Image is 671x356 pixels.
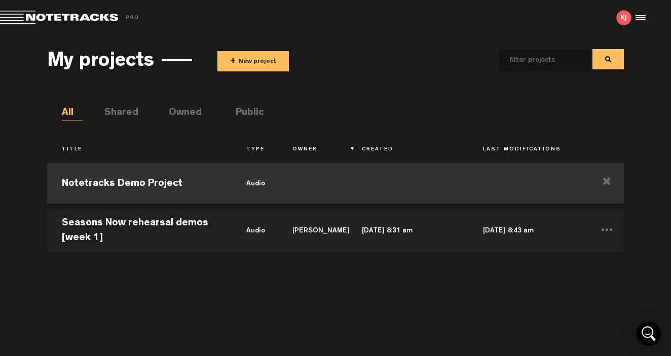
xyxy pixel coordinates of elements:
img: letters [616,10,631,25]
td: [DATE] 8:43 am [468,206,589,252]
th: Type [232,141,278,159]
th: Owner [278,141,347,159]
span: + [230,56,236,67]
div: Open Intercom Messenger [637,322,661,346]
td: audio [232,161,278,206]
td: audio [232,206,278,252]
h3: My projects [47,51,154,73]
td: [PERSON_NAME] [278,206,347,252]
li: Public [236,106,257,121]
td: Notetracks Demo Project [47,161,232,206]
th: Last Modifications [468,141,589,159]
li: All [62,106,83,121]
th: Title [47,141,232,159]
th: Created [347,141,468,159]
td: [DATE] 8:31 am [347,206,468,252]
li: Owned [169,106,190,121]
input: filter projects [499,50,574,71]
li: Shared [104,106,126,121]
td: Seasons Now rehearsal demos [week 1] [47,206,232,252]
td: ... [589,206,624,252]
button: +New project [217,51,289,71]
